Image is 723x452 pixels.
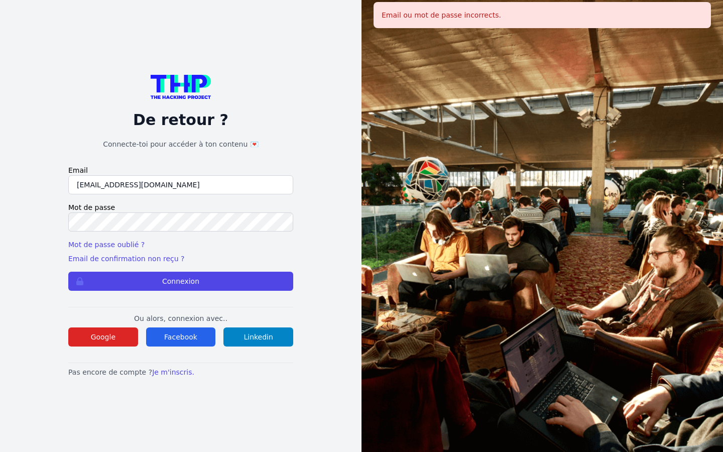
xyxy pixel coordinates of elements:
div: Email ou mot de passe incorrects. [374,2,711,28]
a: Mot de passe oublié ? [68,241,145,249]
input: Email [68,175,293,194]
a: Email de confirmation non reçu ? [68,255,184,263]
button: Facebook [146,327,216,347]
label: Mot de passe [68,202,293,212]
p: De retour ? [68,111,293,129]
img: logo [151,75,211,99]
h1: Connecte-toi pour accéder à ton contenu 💌 [68,139,293,149]
label: Email [68,165,293,175]
p: Pas encore de compte ? [68,367,293,377]
button: Linkedin [223,327,293,347]
button: Google [68,327,138,347]
button: Connexion [68,272,293,291]
a: Je m'inscris. [152,368,194,376]
p: Ou alors, connexion avec.. [68,313,293,323]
